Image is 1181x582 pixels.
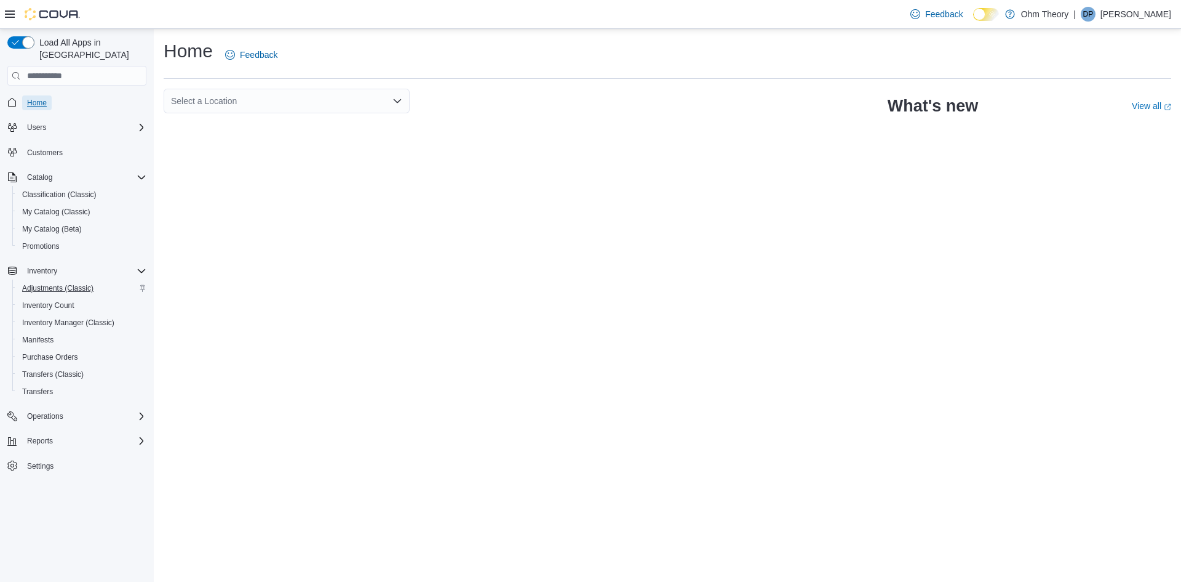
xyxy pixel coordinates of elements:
span: Purchase Orders [22,352,78,362]
span: Reports [22,434,146,448]
button: Classification (Classic) [12,186,151,203]
button: Customers [2,143,151,161]
p: Ohm Theory [1021,7,1069,22]
span: Reports [27,436,53,446]
span: My Catalog (Beta) [22,224,82,234]
span: Promotions [17,239,146,254]
button: Inventory [22,264,62,278]
a: Promotions [17,239,65,254]
span: Inventory Count [17,298,146,313]
span: Purchase Orders [17,350,146,365]
button: Reports [22,434,58,448]
span: Settings [22,458,146,474]
span: Home [27,98,47,108]
button: Inventory Count [12,297,151,314]
a: Classification (Classic) [17,187,101,202]
span: Inventory Count [22,301,74,310]
button: Operations [2,408,151,425]
button: Catalog [2,169,151,186]
button: Adjustments (Classic) [12,280,151,297]
span: Settings [27,461,54,471]
span: Promotions [22,241,60,251]
a: Transfers (Classic) [17,367,89,382]
span: Manifests [22,335,54,345]
span: Inventory Manager (Classic) [22,318,114,328]
span: Load All Apps in [GEOGRAPHIC_DATA] [34,36,146,61]
button: My Catalog (Beta) [12,220,151,238]
span: Inventory [22,264,146,278]
button: Settings [2,457,151,475]
span: Feedback [240,49,277,61]
button: Reports [2,432,151,450]
button: Home [2,93,151,111]
button: Promotions [12,238,151,255]
span: Operations [27,411,63,421]
a: Inventory Manager (Classic) [17,315,119,330]
span: Transfers (Classic) [22,370,84,379]
a: My Catalog (Beta) [17,222,87,236]
button: Inventory [2,262,151,280]
span: Classification (Classic) [22,190,97,200]
input: Dark Mode [973,8,999,21]
a: Transfers [17,384,58,399]
svg: External link [1164,103,1171,111]
span: Customers [27,148,63,158]
span: Inventory [27,266,57,276]
a: Purchase Orders [17,350,83,365]
span: Feedback [925,8,963,20]
p: | [1073,7,1076,22]
span: Customers [22,145,146,160]
span: My Catalog (Classic) [22,207,90,217]
button: My Catalog (Classic) [12,203,151,220]
h1: Home [164,39,213,63]
span: My Catalog (Beta) [17,222,146,236]
span: Adjustments (Classic) [22,283,93,293]
span: Catalog [27,172,52,182]
h2: What's new [888,96,978,116]
span: Inventory Manager (Classic) [17,315,146,330]
span: Dark Mode [973,21,974,22]
span: Users [27,123,46,132]
button: Catalog [22,170,57,185]
button: Transfers [12,383,151,400]
a: Feedback [220,42,282,67]
span: Transfers [22,387,53,397]
span: Transfers (Classic) [17,367,146,382]
img: Cova [25,8,80,20]
button: Inventory Manager (Classic) [12,314,151,331]
a: Adjustments (Classic) [17,281,98,296]
nav: Complex example [7,88,146,507]
span: Manifests [17,333,146,347]
div: Digan Patel [1081,7,1096,22]
span: Catalog [22,170,146,185]
span: Operations [22,409,146,424]
a: Manifests [17,333,58,347]
a: Inventory Count [17,298,79,313]
span: DP [1083,7,1094,22]
button: Manifests [12,331,151,349]
span: My Catalog (Classic) [17,204,146,219]
button: Users [2,119,151,136]
button: Transfers (Classic) [12,366,151,383]
span: Users [22,120,146,135]
a: View allExternal link [1132,101,1171,111]
button: Users [22,120,51,135]
span: Classification (Classic) [17,187,146,202]
button: Open list of options [392,96,402,106]
button: Operations [22,409,68,424]
a: My Catalog (Classic) [17,204,95,219]
a: Customers [22,145,68,160]
a: Feedback [905,2,968,26]
span: Transfers [17,384,146,399]
a: Home [22,95,52,110]
p: [PERSON_NAME] [1100,7,1171,22]
button: Purchase Orders [12,349,151,366]
a: Settings [22,459,58,474]
span: Adjustments (Classic) [17,281,146,296]
span: Home [22,94,146,110]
